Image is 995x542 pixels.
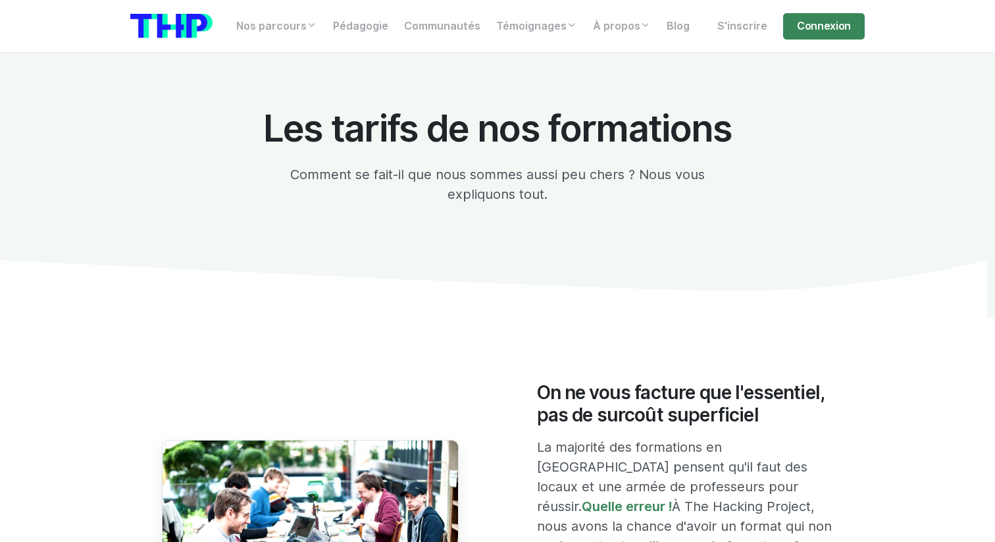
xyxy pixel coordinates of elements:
a: Connexion [783,13,865,40]
a: Nos parcours [228,13,325,40]
a: À propos [585,13,659,40]
a: Quelle erreur ! [582,499,672,514]
img: logo [130,14,213,38]
a: S'inscrire [709,13,775,40]
a: Communautés [396,13,488,40]
a: Blog [659,13,698,40]
h1: Les tarifs de nos formations [255,108,740,149]
a: Pédagogie [325,13,396,40]
p: Comment se fait-il que nous sommes aussi peu chers ? Nous vous expliquons tout. [255,165,740,204]
a: Témoignages [488,13,585,40]
h2: On ne vous facture que l'essentiel, pas de surcoût superficiel [537,382,834,426]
